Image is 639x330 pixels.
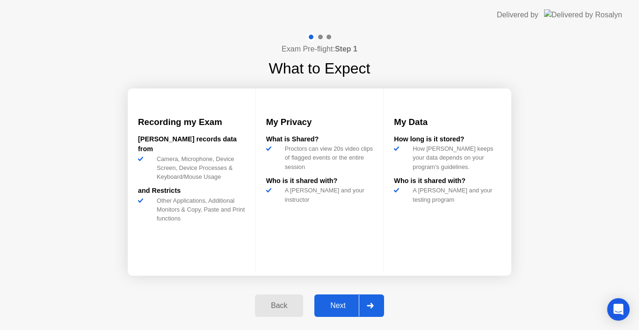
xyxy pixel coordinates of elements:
h3: Recording my Exam [138,116,245,129]
div: [PERSON_NAME] records data from [138,134,245,154]
h3: My Privacy [266,116,373,129]
h3: My Data [394,116,501,129]
div: Next [317,301,359,310]
div: Who is it shared with? [266,176,373,186]
h4: Exam Pre-flight: [282,44,357,55]
div: Other Applications, Additional Monitors & Copy, Paste and Print functions [153,196,245,223]
div: Open Intercom Messenger [607,298,630,321]
div: How [PERSON_NAME] keeps your data depends on your program’s guidelines. [409,144,501,171]
div: How long is it stored? [394,134,501,145]
img: Delivered by Rosalyn [544,9,622,20]
button: Next [314,294,384,317]
button: Back [255,294,303,317]
h1: What to Expect [269,57,370,80]
div: Who is it shared with? [394,176,501,186]
div: Proctors can view 20s video clips of flagged events or the entire session [281,144,373,171]
div: and Restricts [138,186,245,196]
div: Camera, Microphone, Device Screen, Device Processes & Keyboard/Mouse Usage [153,154,245,182]
div: What is Shared? [266,134,373,145]
b: Step 1 [335,45,357,53]
div: Back [258,301,300,310]
div: Delivered by [497,9,538,21]
div: A [PERSON_NAME] and your testing program [409,186,501,204]
div: A [PERSON_NAME] and your instructor [281,186,373,204]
